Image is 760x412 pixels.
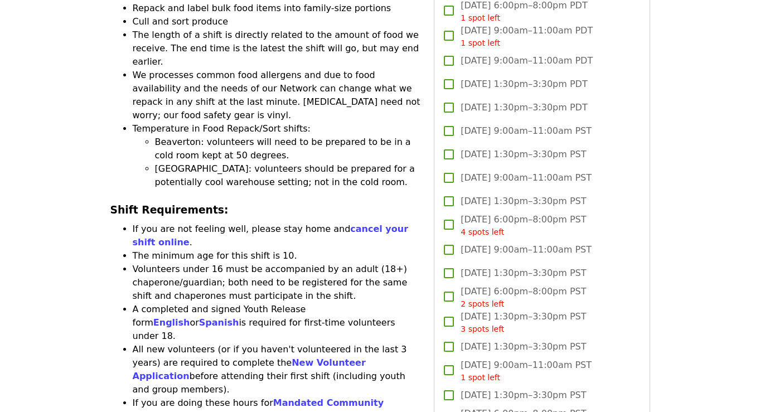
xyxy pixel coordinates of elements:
span: [DATE] 1:30pm–3:30pm PDT [461,77,587,91]
a: English [153,317,190,328]
span: [DATE] 6:00pm–8:00pm PST [461,285,586,310]
span: 1 spot left [461,13,500,22]
span: [DATE] 6:00pm–8:00pm PST [461,213,586,238]
a: cancel your shift online [133,224,409,248]
li: [GEOGRAPHIC_DATA]: volunteers should be prepared for a potentially cool warehouse setting; not in... [155,162,421,189]
span: 3 spots left [461,324,504,333]
li: The length of a shift is directly related to the amount of food we receive. The end time is the l... [133,28,421,69]
strong: Shift Requirements: [110,204,229,216]
span: [DATE] 1:30pm–3:30pm PST [461,148,586,161]
li: We processes common food allergens and due to food availability and the needs of our Network can ... [133,69,421,122]
a: New Volunteer Application [133,357,366,381]
span: 2 spots left [461,299,504,308]
li: A completed and signed Youth Release form or is required for first-time volunteers under 18. [133,303,421,343]
a: Spanish [199,317,239,328]
span: [DATE] 1:30pm–3:30pm PST [461,389,586,402]
span: [DATE] 9:00am–11:00am PDT [461,24,593,49]
li: Volunteers under 16 must be accompanied by an adult (18+) chaperone/guardian; both need to be reg... [133,263,421,303]
li: Repack and label bulk food items into family-size portions [133,2,421,15]
li: All new volunteers (or if you haven't volunteered in the last 3 years) are required to complete t... [133,343,421,396]
span: [DATE] 1:30pm–3:30pm PST [461,310,586,335]
span: 4 spots left [461,227,504,236]
span: [DATE] 9:00am–11:00am PST [461,124,592,138]
li: Beaverton: volunteers will need to be prepared to be in a cold room kept at 50 degrees. [155,135,421,162]
span: [DATE] 1:30pm–3:30pm PST [461,195,586,208]
span: [DATE] 1:30pm–3:30pm PST [461,266,586,280]
span: [DATE] 1:30pm–3:30pm PST [461,340,586,353]
li: Cull and sort produce [133,15,421,28]
span: [DATE] 9:00am–11:00am PDT [461,54,593,67]
span: 1 spot left [461,373,500,382]
li: Temperature in Food Repack/Sort shifts: [133,122,421,189]
span: [DATE] 9:00am–11:00am PST [461,171,592,185]
span: [DATE] 1:30pm–3:30pm PDT [461,101,587,114]
li: The minimum age for this shift is 10. [133,249,421,263]
span: [DATE] 9:00am–11:00am PST [461,358,592,384]
li: If you are not feeling well, please stay home and . [133,222,421,249]
span: [DATE] 9:00am–11:00am PST [461,243,592,256]
span: 1 spot left [461,38,500,47]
